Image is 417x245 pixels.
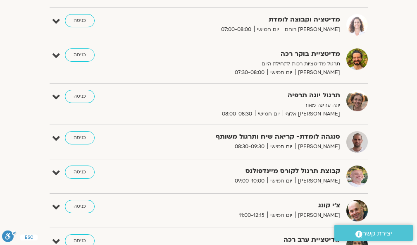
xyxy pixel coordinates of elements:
p: יוגה עדינה מאוד [162,101,340,110]
strong: תרגול יוגה תרפיה [162,90,340,101]
span: [PERSON_NAME] [295,177,340,185]
span: יום חמישי [267,211,295,220]
span: 09:00-10:00 [232,177,267,185]
span: 08:30-09:30 [232,142,267,151]
strong: מדיטציה וקבוצה לומדת [162,14,340,25]
span: 07:30-08:00 [232,68,267,77]
span: 11:00-12:15 [236,211,267,220]
span: [PERSON_NAME] [295,68,340,77]
span: יום חמישי [267,142,295,151]
span: יום חמישי [267,68,295,77]
a: כניסה [65,200,95,213]
span: יום חמישי [254,25,282,34]
span: [PERSON_NAME] רוחם [282,25,340,34]
span: [PERSON_NAME] [295,211,340,220]
span: יום חמישי [267,177,295,185]
span: יום חמישי [255,110,283,118]
a: כניסה [65,166,95,179]
span: [PERSON_NAME] [295,142,340,151]
span: 08:00-08:30 [219,110,255,118]
strong: צ'י קונג [162,200,340,211]
a: כניסה [65,90,95,103]
span: 07:00-08:00 [218,25,254,34]
a: כניסה [65,131,95,144]
span: [PERSON_NAME] אלוף [283,110,340,118]
p: תרגול מדיטציות רכות לתחילת היום [162,60,340,68]
strong: קבוצת תרגול לקורס מיינדפולנס [162,166,340,177]
strong: סנגהה לומדת- קריאה שיח ותרגול משותף [162,131,340,142]
a: כניסה [65,14,95,27]
span: יצירת קשר [362,228,392,239]
strong: מדיטציית בוקר רכה [162,48,340,60]
a: כניסה [65,48,95,62]
a: יצירת קשר [334,225,413,241]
